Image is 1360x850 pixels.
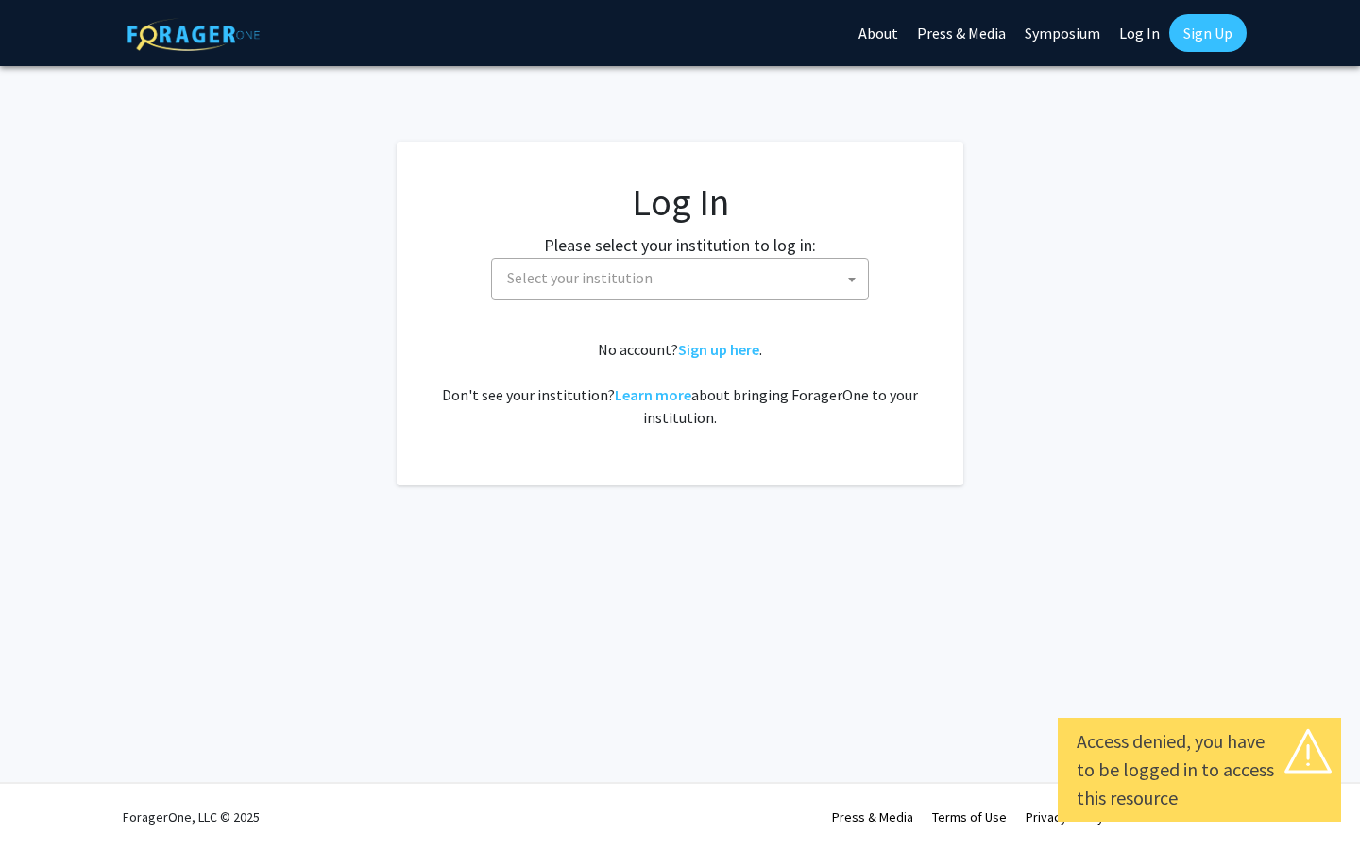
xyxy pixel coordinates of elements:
[434,179,926,225] h1: Log In
[1026,808,1104,825] a: Privacy Policy
[500,259,868,297] span: Select your institution
[127,18,260,51] img: ForagerOne Logo
[678,340,759,359] a: Sign up here
[932,808,1007,825] a: Terms of Use
[491,258,869,300] span: Select your institution
[544,232,816,258] label: Please select your institution to log in:
[615,385,691,404] a: Learn more about bringing ForagerOne to your institution
[832,808,913,825] a: Press & Media
[1169,14,1247,52] a: Sign Up
[123,784,260,850] div: ForagerOne, LLC © 2025
[507,268,653,287] span: Select your institution
[434,338,926,429] div: No account? . Don't see your institution? about bringing ForagerOne to your institution.
[1077,727,1322,812] div: Access denied, you have to be logged in to access this resource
